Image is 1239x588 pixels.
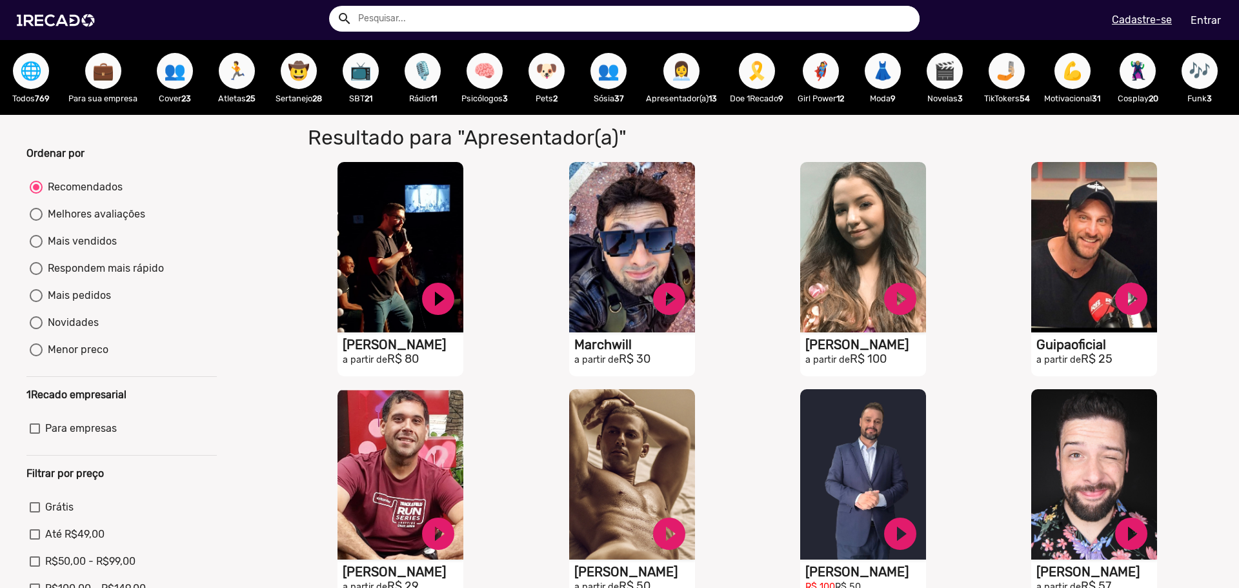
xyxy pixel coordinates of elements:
video: S1RECADO vídeos dedicados para fãs e empresas [337,162,463,332]
video: S1RECADO vídeos dedicados para fãs e empresas [569,162,695,332]
p: Novelas [920,92,969,105]
p: Moda [858,92,907,105]
button: 🏃 [219,53,255,89]
span: 🎙️ [412,53,434,89]
button: 🦸‍♀️ [803,53,839,89]
button: 👩‍💼 [663,53,700,89]
a: play_circle_filled [650,279,689,318]
span: R$50,00 - R$99,00 [45,554,136,569]
a: play_circle_filled [1112,514,1151,553]
div: Mais pedidos [43,288,111,303]
span: 👥 [164,53,186,89]
h1: [PERSON_NAME] [574,564,695,580]
button: 🎬 [927,53,963,89]
div: Menor preco [43,342,108,358]
b: Filtrar por preço [26,467,104,480]
p: Cosplay [1113,92,1162,105]
p: Funk [1175,92,1224,105]
video: S1RECADO vídeos dedicados para fãs e empresas [1031,389,1157,560]
h1: [PERSON_NAME] [805,564,926,580]
a: play_circle_filled [1112,279,1151,318]
b: 9 [778,94,783,103]
p: Apresentador(a) [646,92,717,105]
span: 🤠 [288,53,310,89]
span: Grátis [45,500,74,515]
b: 20 [1149,94,1158,103]
button: 🦹🏼‍♀️ [1120,53,1156,89]
button: 💪 [1054,53,1091,89]
span: 👗 [872,53,894,89]
p: TikTokers [982,92,1031,105]
b: 21 [365,94,372,103]
b: 25 [246,94,256,103]
a: Entrar [1182,9,1229,32]
b: 28 [312,94,322,103]
video: S1RECADO vídeos dedicados para fãs e empresas [337,389,463,560]
h1: [PERSON_NAME] [343,564,463,580]
span: 🌐 [20,53,42,89]
video: S1RECADO vídeos dedicados para fãs e empresas [800,389,926,560]
video: S1RECADO vídeos dedicados para fãs e empresas [800,162,926,332]
a: play_circle_filled [650,514,689,553]
button: 🐶 [529,53,565,89]
a: play_circle_filled [419,279,458,318]
a: play_circle_filled [881,514,920,553]
span: 🧠 [474,53,496,89]
button: 🤳🏼 [989,53,1025,89]
button: 🎙️ [405,53,441,89]
button: 👗 [865,53,901,89]
button: 👥 [590,53,627,89]
video: S1RECADO vídeos dedicados para fãs e empresas [1031,162,1157,332]
p: Sertanejo [274,92,323,105]
button: 📺 [343,53,379,89]
p: Rádio [398,92,447,105]
video: S1RECADO vídeos dedicados para fãs e empresas [569,389,695,560]
h1: Resultado para "Apresentador(a)" [298,125,895,150]
span: 💪 [1062,53,1083,89]
div: Respondem mais rápido [43,261,164,276]
small: a partir de [1036,354,1081,365]
span: 🦹🏼‍♀️ [1127,53,1149,89]
span: 🎶 [1189,53,1211,89]
button: 👥 [157,53,193,89]
button: Example home icon [332,6,355,29]
span: 🐶 [536,53,558,89]
h1: Guipaoficial [1036,337,1157,352]
h1: Marchwill [574,337,695,352]
p: Psicólogos [460,92,509,105]
div: Melhores avaliações [43,207,145,222]
b: 54 [1020,94,1030,103]
h1: [PERSON_NAME] [343,337,463,352]
small: a partir de [574,354,619,365]
a: play_circle_filled [881,279,920,318]
b: Ordenar por [26,147,85,159]
h2: R$ 30 [574,352,695,367]
span: 🎬 [934,53,956,89]
span: 👥 [598,53,619,89]
h2: R$ 80 [343,352,463,367]
div: Recomendados [43,179,123,195]
p: SBT [336,92,385,105]
h1: [PERSON_NAME] [805,337,926,352]
button: 💼 [85,53,121,89]
mat-icon: Example home icon [337,11,352,26]
p: Para sua empresa [68,92,137,105]
span: 🎗️ [746,53,768,89]
b: 37 [614,94,624,103]
button: 🌐 [13,53,49,89]
b: 11 [430,94,437,103]
p: Motivacional [1044,92,1100,105]
p: Pets [522,92,571,105]
p: Cover [150,92,199,105]
small: a partir de [343,354,387,365]
button: 🎗️ [739,53,775,89]
b: 23 [181,94,191,103]
span: 📺 [350,53,372,89]
h1: [PERSON_NAME] [1036,564,1157,580]
b: 3 [1207,94,1212,103]
b: 12 [836,94,844,103]
p: Sósia [584,92,633,105]
button: 🎶 [1182,53,1218,89]
b: 2 [553,94,558,103]
b: 769 [35,94,50,103]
